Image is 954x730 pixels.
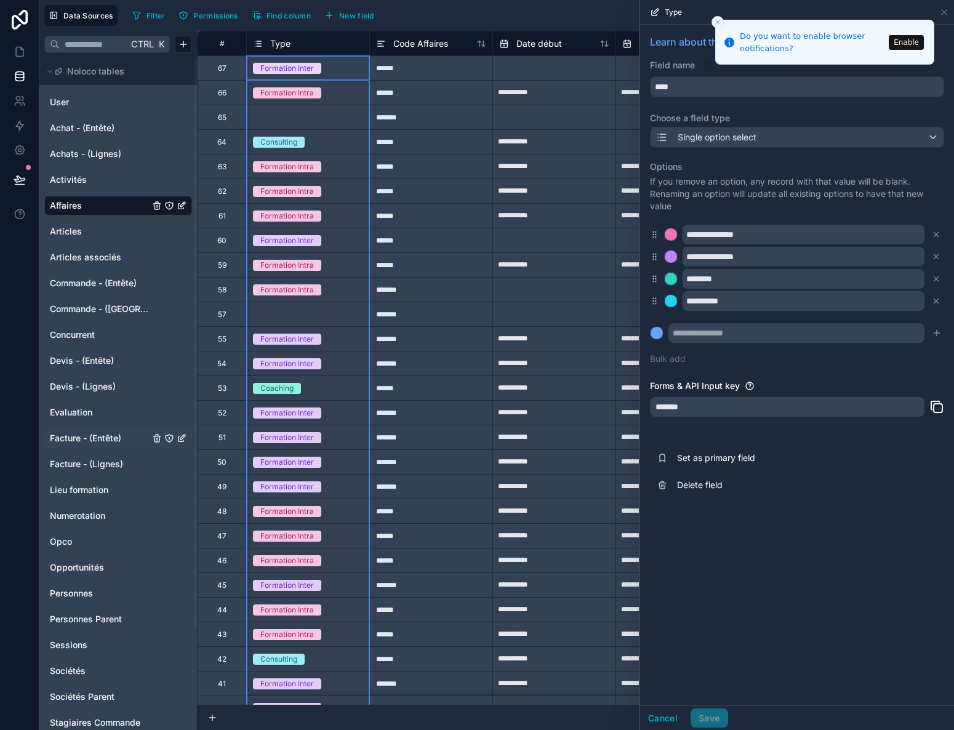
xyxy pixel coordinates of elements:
div: Coaching [260,383,294,394]
div: Formation Inter [260,678,314,689]
div: Formation Intra [260,211,314,222]
a: Articles [50,225,150,238]
span: Type [270,38,291,50]
div: 60 [217,236,226,246]
div: 64 [217,137,226,147]
a: User [50,96,150,108]
div: Formation Inter [260,703,314,714]
div: Articles [44,222,192,241]
label: Options [650,161,944,173]
span: Articles associés [50,251,121,263]
label: Choose a field type [650,112,944,124]
button: Enable [889,35,924,50]
div: Formation Inter [260,407,314,419]
div: 50 [217,457,226,467]
div: 59 [218,260,226,270]
div: Devis - (Lignes) [44,377,192,396]
div: 57 [218,310,226,319]
button: Data Sources [44,5,118,26]
div: 49 [217,482,226,492]
div: Formation Intra [260,506,314,517]
div: Formation Intra [260,629,314,640]
a: Evaluation [50,406,150,419]
span: Learn about the different fields you can add [650,34,854,49]
span: Delete field [677,479,854,491]
span: Set as primary field [677,452,854,464]
div: Commande - (Lignes) [44,299,192,319]
span: Affaires [50,199,82,212]
a: Devis - (Lignes) [50,380,150,393]
div: 43 [217,630,226,640]
label: Forms & API Input key [650,380,740,392]
div: Commande - (Entête) [44,273,192,293]
div: # [207,39,237,48]
div: 46 [217,556,226,566]
span: Concurrent [50,329,95,341]
div: Formation Intra [260,161,314,172]
div: Opco [44,532,192,552]
div: Personnes [44,584,192,603]
div: 44 [217,605,227,615]
div: Lieu formation [44,480,192,500]
div: Formation Intra [260,284,314,295]
button: Single option select [650,127,944,148]
div: 63 [218,162,226,172]
div: Formation Inter [260,235,314,246]
a: Commande - (Entête) [50,277,150,289]
a: Affaires [50,199,150,212]
div: 42 [217,654,226,664]
a: Opportunités [50,561,150,574]
span: User [50,96,69,108]
button: Close toast [711,16,724,28]
button: Noloco tables [44,63,185,80]
div: 62 [218,187,226,196]
span: Devis - (Lignes) [50,380,116,393]
span: Personnes [50,587,93,600]
a: Personnes Parent [50,613,150,625]
a: Facture - (Lignes) [50,458,150,470]
div: 66 [218,88,226,98]
a: Achat - (Entête) [50,122,150,134]
span: Data Sources [63,11,113,20]
div: 41 [218,679,226,689]
div: Devis - (Entête) [44,351,192,371]
span: Code Affaires [393,38,448,50]
span: New field [339,11,374,20]
button: Cancel [640,708,686,728]
div: 58 [218,285,226,295]
div: 67 [218,63,226,73]
a: Commande - ([GEOGRAPHIC_DATA]) [50,303,150,315]
div: Sociétés Parent [44,687,192,707]
div: 65 [218,113,226,122]
div: 61 [218,211,226,221]
a: Lieu formation [50,484,150,496]
div: Formation Inter [260,358,314,369]
span: Articles [50,225,82,238]
div: Formation Inter [260,457,314,468]
div: Formation Intra [260,186,314,197]
a: Sessions [50,639,150,651]
span: Date début [516,38,562,50]
span: Facture - (Entête) [50,432,121,444]
span: Evaluation [50,406,92,419]
span: Permissions [193,11,238,20]
div: Formation Intra [260,604,314,616]
div: User [44,92,192,112]
div: 40 [217,704,227,713]
a: Sociétés [50,665,150,677]
span: Sessions [50,639,87,651]
a: Opco [50,535,150,548]
span: Personnes Parent [50,613,122,625]
span: Activités [50,174,87,186]
span: K [157,40,166,49]
span: Sociétés Parent [50,691,114,703]
span: Lieu formation [50,484,108,496]
span: Achats - (Lignes) [50,148,121,160]
span: Opco [50,535,72,548]
div: Consulting [260,654,297,665]
div: 51 [218,433,226,443]
a: Articles associés [50,251,150,263]
div: Articles associés [44,247,192,267]
div: Facture - (Entête) [44,428,192,448]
